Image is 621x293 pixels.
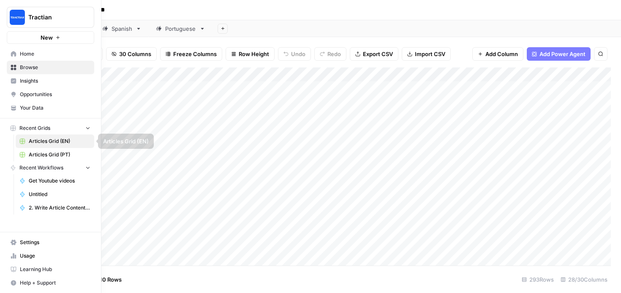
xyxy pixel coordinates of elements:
[7,263,94,276] a: Learning Hub
[7,88,94,101] a: Opportunities
[527,47,591,61] button: Add Power Agent
[7,249,94,263] a: Usage
[20,91,90,98] span: Opportunities
[16,148,94,161] a: Articles Grid (PT)
[19,124,50,132] span: Recent Grids
[7,276,94,290] button: Help + Support
[278,47,311,61] button: Undo
[7,47,94,61] a: Home
[7,236,94,249] a: Settings
[149,20,212,37] a: Portuguese
[518,273,557,286] div: 293 Rows
[29,151,90,159] span: Articles Grid (PT)
[20,239,90,246] span: Settings
[485,50,518,58] span: Add Column
[20,77,90,85] span: Insights
[402,47,451,61] button: Import CSV
[7,74,94,88] a: Insights
[29,137,90,145] span: Articles Grid (EN)
[29,204,90,212] span: 2. Write Article Content From Brief
[160,47,222,61] button: Freeze Columns
[7,122,94,134] button: Recent Grids
[20,252,90,260] span: Usage
[415,50,445,58] span: Import CSV
[7,61,94,74] a: Browse
[16,201,94,215] a: 2. Write Article Content From Brief
[16,174,94,188] a: Get Youtube videos
[28,13,79,22] span: Tractian
[7,31,94,44] button: New
[19,164,63,172] span: Recent Workflows
[7,7,94,28] button: Workspace: Tractian
[239,50,269,58] span: Row Height
[16,134,94,148] a: Articles Grid (EN)
[7,161,94,174] button: Recent Workflows
[472,47,523,61] button: Add Column
[291,50,305,58] span: Undo
[10,10,25,25] img: Tractian Logo
[20,104,90,112] span: Your Data
[29,177,90,185] span: Get Youtube videos
[20,266,90,273] span: Learning Hub
[106,47,157,61] button: 30 Columns
[7,101,94,115] a: Your Data
[165,24,196,33] div: Portuguese
[95,20,149,37] a: Spanish
[41,33,53,42] span: New
[29,191,90,198] span: Untitled
[112,24,132,33] div: Spanish
[314,47,346,61] button: Redo
[327,50,341,58] span: Redo
[557,273,611,286] div: 28/30 Columns
[16,188,94,201] a: Untitled
[226,47,275,61] button: Row Height
[20,279,90,287] span: Help + Support
[350,47,398,61] button: Export CSV
[363,50,393,58] span: Export CSV
[88,275,122,284] span: Add 10 Rows
[119,50,151,58] span: 30 Columns
[173,50,217,58] span: Freeze Columns
[20,64,90,71] span: Browse
[20,50,90,58] span: Home
[539,50,586,58] span: Add Power Agent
